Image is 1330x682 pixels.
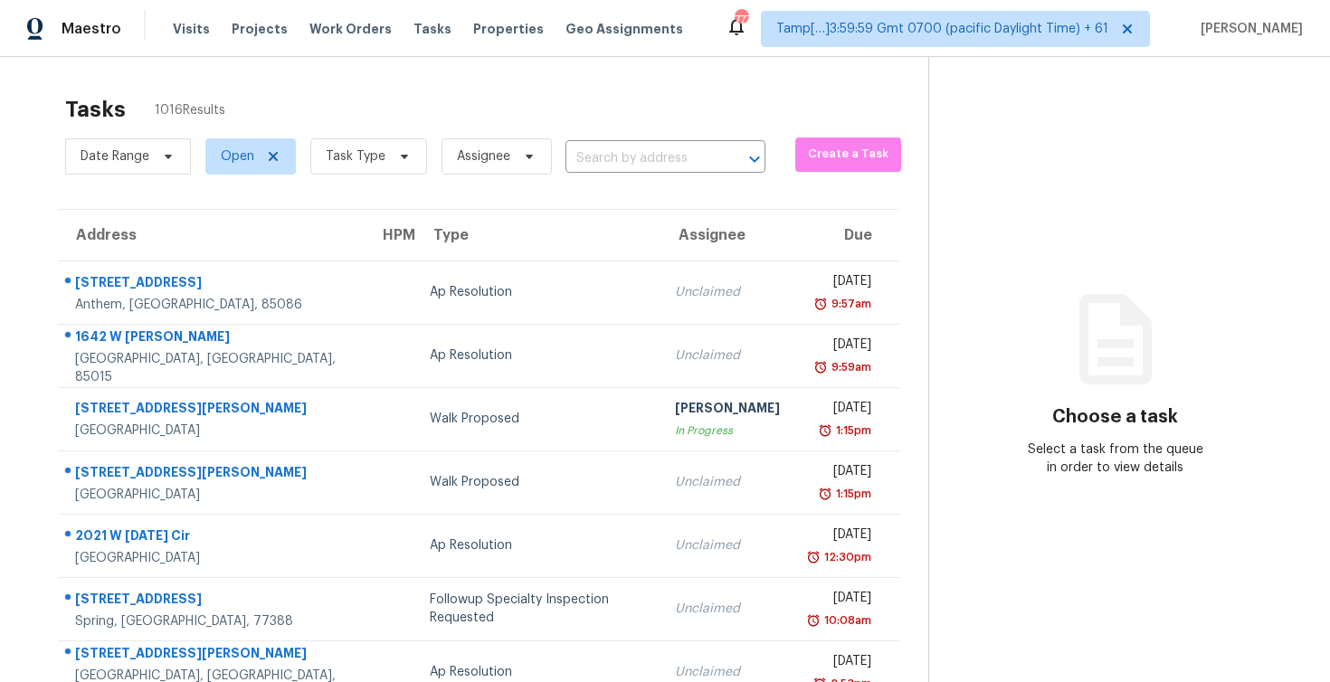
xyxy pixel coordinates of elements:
[75,422,350,440] div: [GEOGRAPHIC_DATA]
[365,210,415,260] th: HPM
[1022,440,1208,477] div: Select a task from the queue in order to view details
[813,295,828,313] img: Overdue Alarm Icon
[430,473,645,491] div: Walk Proposed
[832,485,871,503] div: 1:15pm
[415,210,660,260] th: Type
[65,100,126,118] h2: Tasks
[58,210,365,260] th: Address
[430,591,645,627] div: Followup Specialty Inspection Requested
[75,327,350,350] div: 1642 W [PERSON_NAME]
[75,486,350,504] div: [GEOGRAPHIC_DATA]
[809,526,871,548] div: [DATE]
[809,336,871,358] div: [DATE]
[832,422,871,440] div: 1:15pm
[232,20,288,38] span: Projects
[660,210,794,260] th: Assignee
[565,20,683,38] span: Geo Assignments
[75,273,350,296] div: [STREET_ADDRESS]
[809,589,871,611] div: [DATE]
[735,11,747,29] div: 777
[75,590,350,612] div: [STREET_ADDRESS]
[809,462,871,485] div: [DATE]
[795,137,902,172] button: Create a Task
[155,101,225,119] span: 1016 Results
[675,346,780,365] div: Unclaimed
[457,147,510,166] span: Assignee
[828,295,871,313] div: 9:57am
[675,600,780,618] div: Unclaimed
[1052,408,1178,426] h3: Choose a task
[309,20,392,38] span: Work Orders
[804,144,893,165] span: Create a Task
[809,652,871,675] div: [DATE]
[1193,20,1303,38] span: [PERSON_NAME]
[413,23,451,35] span: Tasks
[675,399,780,422] div: [PERSON_NAME]
[62,20,121,38] span: Maestro
[675,663,780,681] div: Unclaimed
[221,147,254,166] span: Open
[81,147,149,166] span: Date Range
[430,536,645,554] div: Ap Resolution
[675,473,780,491] div: Unclaimed
[821,548,871,566] div: 12:30pm
[821,611,871,630] div: 10:08am
[75,463,350,486] div: [STREET_ADDRESS][PERSON_NAME]
[828,358,871,376] div: 9:59am
[75,644,350,667] div: [STREET_ADDRESS][PERSON_NAME]
[75,296,350,314] div: Anthem, [GEOGRAPHIC_DATA], 85086
[794,210,899,260] th: Due
[430,663,645,681] div: Ap Resolution
[675,283,780,301] div: Unclaimed
[818,485,832,503] img: Overdue Alarm Icon
[75,549,350,567] div: [GEOGRAPHIC_DATA]
[809,399,871,422] div: [DATE]
[806,548,821,566] img: Overdue Alarm Icon
[776,20,1108,38] span: Tamp[…]3:59:59 Gmt 0700 (pacific Daylight Time) + 61
[565,145,715,173] input: Search by address
[675,536,780,554] div: Unclaimed
[430,346,645,365] div: Ap Resolution
[742,147,767,172] button: Open
[813,358,828,376] img: Overdue Alarm Icon
[173,20,210,38] span: Visits
[430,410,645,428] div: Walk Proposed
[326,147,385,166] span: Task Type
[806,611,821,630] img: Overdue Alarm Icon
[75,350,350,386] div: [GEOGRAPHIC_DATA], [GEOGRAPHIC_DATA], 85015
[818,422,832,440] img: Overdue Alarm Icon
[809,272,871,295] div: [DATE]
[430,283,645,301] div: Ap Resolution
[75,526,350,549] div: 2021 W [DATE] Cir
[75,612,350,630] div: Spring, [GEOGRAPHIC_DATA], 77388
[473,20,544,38] span: Properties
[75,399,350,422] div: [STREET_ADDRESS][PERSON_NAME]
[675,422,780,440] div: In Progress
